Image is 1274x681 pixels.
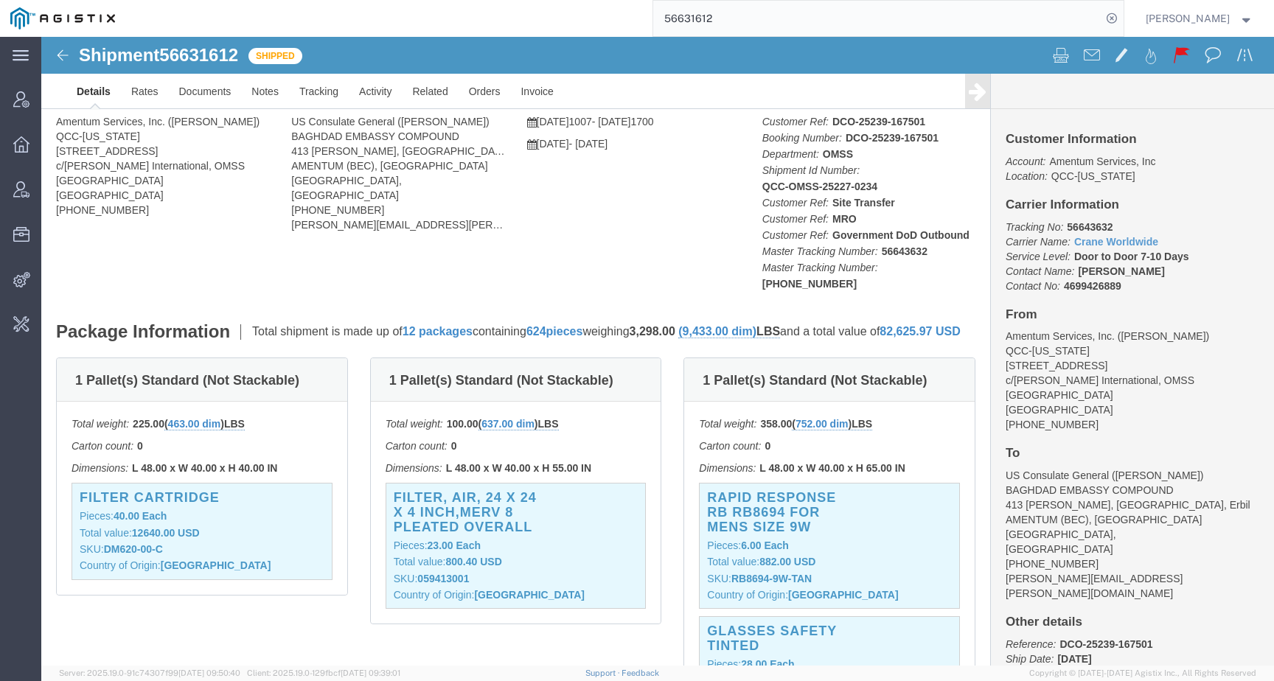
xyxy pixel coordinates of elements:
[41,37,1274,666] iframe: FS Legacy Container
[585,668,622,677] a: Support
[1145,10,1254,27] button: [PERSON_NAME]
[341,668,400,677] span: [DATE] 09:39:01
[59,668,240,677] span: Server: 2025.19.0-91c74307f99
[1029,667,1256,680] span: Copyright © [DATE]-[DATE] Agistix Inc., All Rights Reserved
[178,668,240,677] span: [DATE] 09:50:40
[1146,10,1230,27] span: Kate Petrenko
[622,668,659,677] a: Feedback
[10,7,115,29] img: logo
[247,668,400,677] span: Client: 2025.19.0-129fbcf
[653,1,1101,36] input: Search for shipment number, reference number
